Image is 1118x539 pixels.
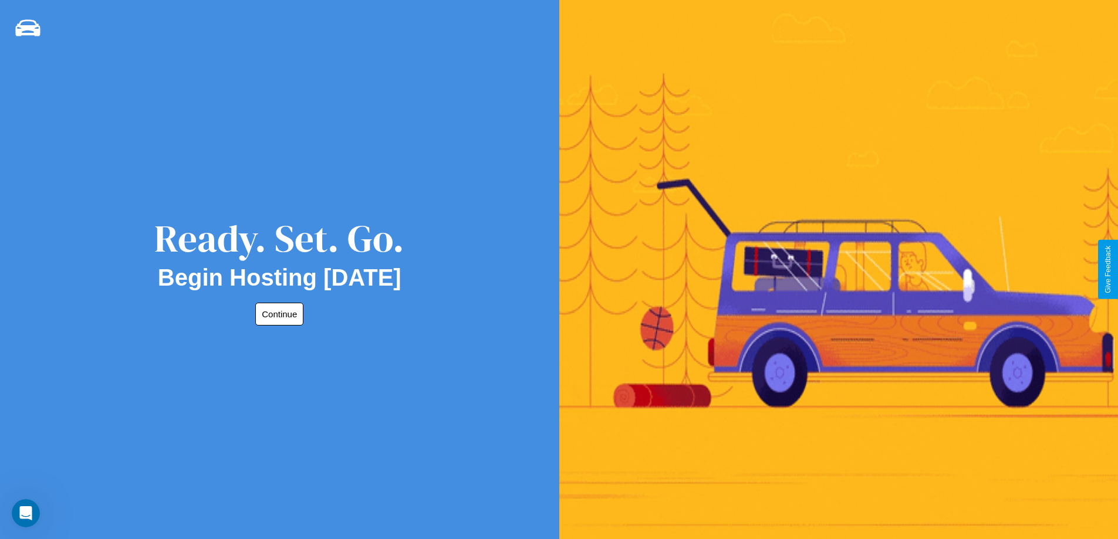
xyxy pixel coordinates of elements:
iframe: Intercom live chat [12,499,40,527]
button: Continue [255,303,303,326]
div: Ready. Set. Go. [154,212,404,265]
div: Give Feedback [1104,246,1112,293]
h2: Begin Hosting [DATE] [158,265,401,291]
